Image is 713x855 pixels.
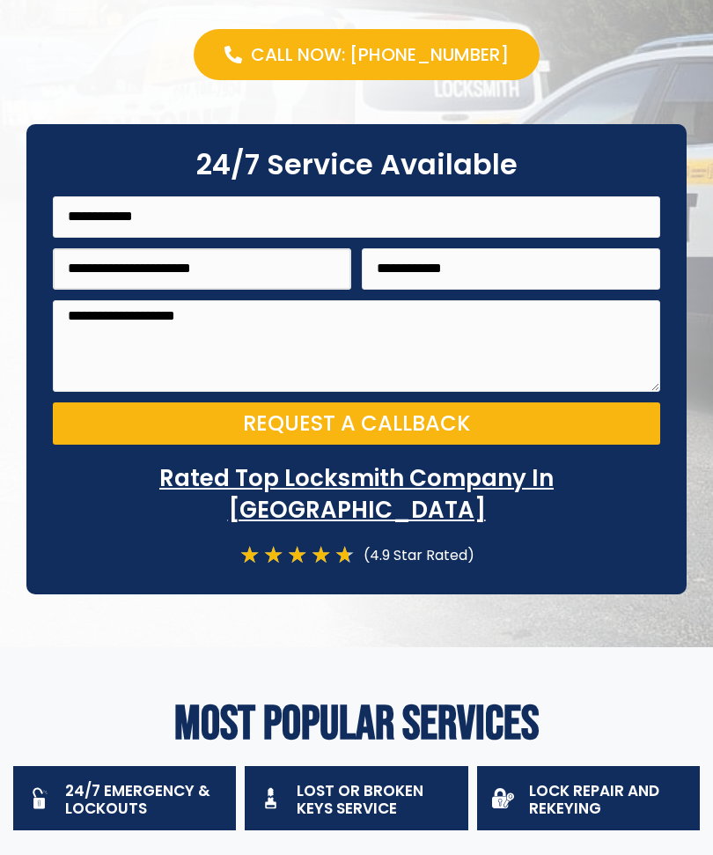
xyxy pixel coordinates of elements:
[194,29,540,80] a: Call Now: [PHONE_NUMBER]
[355,543,474,567] div: (4.9 Star Rated)
[239,543,260,567] i: ★
[243,413,470,434] span: Request a Callback
[311,543,331,567] i: ★
[53,462,660,527] p: Rated Top Locksmith Company In [GEOGRAPHIC_DATA]
[251,42,509,67] span: Call Now: [PHONE_NUMBER]
[334,543,355,567] i: ★
[9,700,704,748] h2: Most Popular Services
[53,196,660,455] form: On Point Locksmith Victoria Form
[53,402,660,445] button: Request a Callback
[287,543,307,567] i: ★
[263,543,283,567] i: ★
[239,543,355,567] div: 4.7/5
[53,151,660,179] h2: 24/7 Service Available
